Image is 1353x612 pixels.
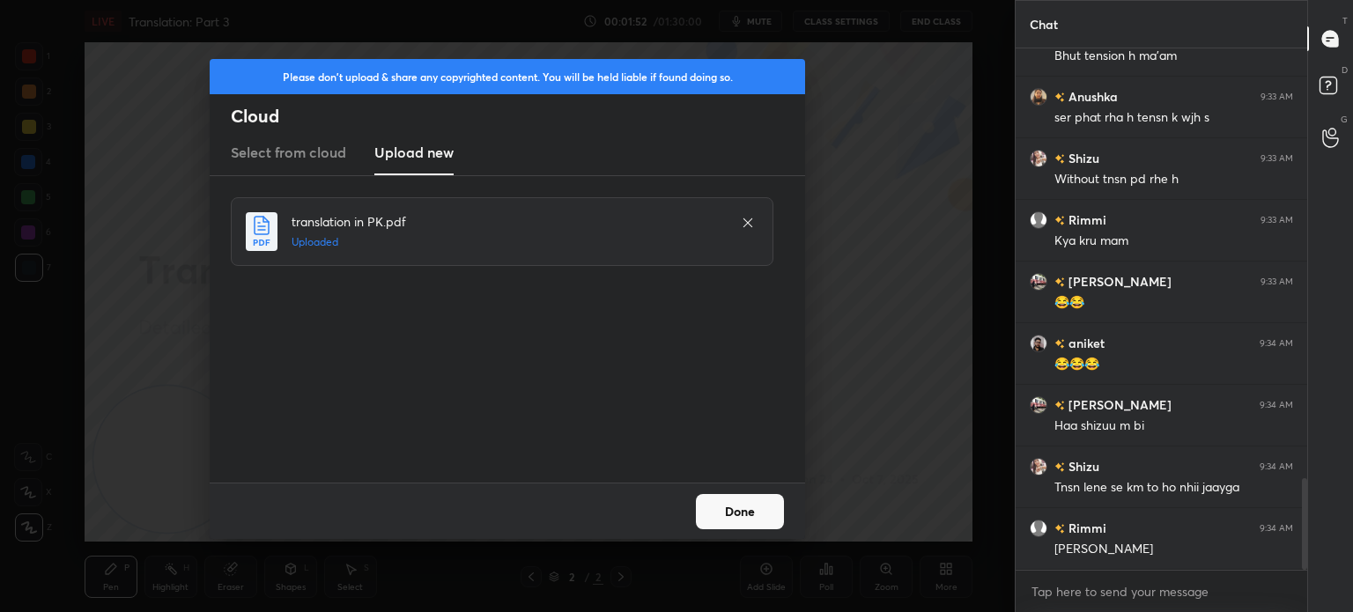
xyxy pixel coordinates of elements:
div: ser phat rha h tensn k wjh s [1054,109,1293,127]
img: 4708f98d3f22411aa22bc61af6021e69.jpg [1030,458,1047,476]
img: no-rating-badge.077c3623.svg [1054,154,1065,164]
h5: Uploaded [292,234,723,250]
h6: Rimmi [1065,519,1106,537]
div: grid [1016,48,1307,570]
h6: Anushka [1065,87,1118,106]
div: 9:34 AM [1260,523,1293,534]
div: 😂😂 [1054,294,1293,312]
img: 4708f98d3f22411aa22bc61af6021e69.jpg [1030,150,1047,167]
div: 9:34 AM [1260,400,1293,410]
div: 9:33 AM [1261,153,1293,164]
img: 69739a9b49c8499a90d3fb5d1b1402f7.jpg [1030,273,1047,291]
img: no-rating-badge.077c3623.svg [1054,401,1065,410]
div: Tnsn lene se km to ho nhii jaayga [1054,479,1293,497]
p: D [1342,63,1348,77]
div: [PERSON_NAME] [1054,541,1293,558]
h6: [PERSON_NAME] [1065,395,1172,414]
img: no-rating-badge.077c3623.svg [1054,216,1065,225]
img: default.png [1030,520,1047,537]
img: no-rating-badge.077c3623.svg [1054,339,1065,349]
div: 9:34 AM [1260,461,1293,472]
img: no-rating-badge.077c3623.svg [1054,277,1065,287]
img: c2387b2a4ee44a22b14e0786c91f7114.jpg [1030,88,1047,106]
p: T [1342,14,1348,27]
img: no-rating-badge.077c3623.svg [1054,524,1065,534]
h6: aniket [1065,334,1105,352]
p: G [1341,113,1348,126]
div: 9:33 AM [1261,92,1293,102]
div: Haa shizuu m bi [1054,417,1293,435]
img: d927ead1100745ec8176353656eda1f8.jpg [1030,335,1047,352]
div: 9:33 AM [1261,277,1293,287]
div: Bhut tension h ma'am [1054,48,1293,65]
h3: Upload new [374,142,454,163]
img: default.png [1030,211,1047,229]
div: 9:34 AM [1260,338,1293,349]
div: 😂😂😂 [1054,356,1293,373]
h2: Cloud [231,105,805,128]
img: no-rating-badge.077c3623.svg [1054,92,1065,102]
img: 69739a9b49c8499a90d3fb5d1b1402f7.jpg [1030,396,1047,414]
h6: [PERSON_NAME] [1065,272,1172,291]
h6: Rimmi [1065,210,1106,229]
div: 9:33 AM [1261,215,1293,225]
button: Done [696,494,784,529]
h4: translation in PK.pdf [292,212,723,231]
div: Without tnsn pd rhe h [1054,171,1293,188]
img: no-rating-badge.077c3623.svg [1054,462,1065,472]
h6: Shizu [1065,457,1099,476]
div: Please don't upload & share any copyrighted content. You will be held liable if found doing so. [210,59,805,94]
div: Kya kru mam [1054,232,1293,250]
h6: Shizu [1065,149,1099,167]
p: Chat [1016,1,1072,48]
